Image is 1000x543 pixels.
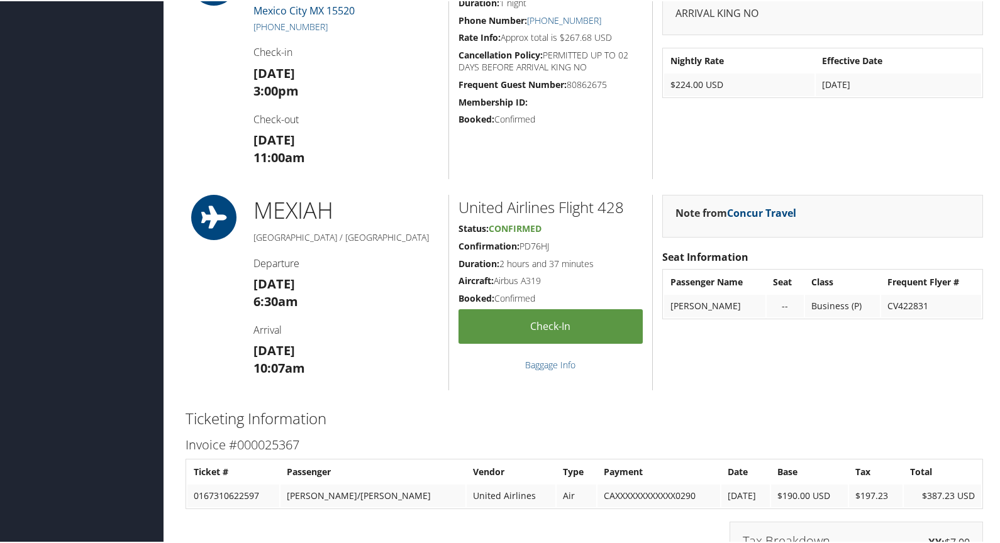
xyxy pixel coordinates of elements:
h5: 2 hours and 37 minutes [458,256,643,269]
th: Tax [849,459,903,482]
th: Nightly Rate [664,48,814,71]
h5: Confirmed [458,291,643,304]
th: Frequent Flyer # [881,270,981,292]
h5: Approx total is $267.68 USD [458,30,643,43]
strong: Frequent Guest Number: [458,77,567,89]
strong: [DATE] [253,341,295,358]
strong: Aircraft: [458,273,494,285]
strong: Booked: [458,112,494,124]
th: Passenger Name [664,270,765,292]
strong: 11:00am [253,148,305,165]
strong: Note from [675,205,796,219]
h4: Check-out [253,111,439,125]
td: $197.23 [849,483,903,506]
strong: Duration: [458,256,499,268]
h4: Departure [253,255,439,269]
strong: Confirmation: [458,239,519,251]
td: [DATE] [721,483,770,506]
strong: Rate Info: [458,30,501,42]
a: [PHONE_NUMBER] [253,19,328,31]
td: United Airlines [467,483,555,506]
th: Effective Date [816,48,981,71]
td: Business (P) [805,293,880,316]
td: Air [557,483,596,506]
h5: [GEOGRAPHIC_DATA] / [GEOGRAPHIC_DATA] [253,230,439,243]
td: CAXXXXXXXXXXXX0290 [597,483,721,506]
td: 0167310622597 [187,483,279,506]
td: $224.00 USD [664,72,814,95]
strong: Membership ID: [458,95,528,107]
h5: PD76HJ [458,239,643,251]
h5: 80862675 [458,77,643,90]
strong: 3:00pm [253,81,299,98]
h5: Confirmed [458,112,643,124]
strong: 10:07am [253,358,305,375]
td: [PERSON_NAME]/[PERSON_NAME] [281,483,465,506]
h2: United Airlines Flight 428 [458,195,643,217]
td: [PERSON_NAME] [664,293,765,316]
th: Passenger [281,459,465,482]
th: Type [557,459,596,482]
th: Ticket # [187,459,279,482]
td: [DATE] [816,72,981,95]
a: [PHONE_NUMBER] [527,13,601,25]
th: Payment [597,459,721,482]
h3: Invoice #000025367 [186,435,983,452]
strong: [DATE] [253,63,295,80]
td: $190.00 USD [771,483,848,506]
strong: [DATE] [253,274,295,291]
a: Concur Travel [727,205,796,219]
a: Baggage Info [525,358,575,370]
h4: Arrival [253,322,439,336]
th: Seat [767,270,804,292]
h5: PERMITTED UP TO 02 DAYS BEFORE ARRIVAL KING NO [458,48,643,72]
strong: 6:30am [253,292,298,309]
strong: Booked: [458,291,494,303]
strong: Cancellation Policy: [458,48,543,60]
th: Total [904,459,981,482]
div: -- [773,299,797,310]
th: Class [805,270,880,292]
span: Confirmed [489,221,542,233]
strong: Status: [458,221,489,233]
td: CV422831 [881,293,981,316]
h2: Ticketing Information [186,407,983,428]
strong: Seat Information [662,249,748,263]
th: Base [771,459,848,482]
h1: MEX IAH [253,194,439,225]
a: Check-in [458,308,643,343]
h4: Check-in [253,44,439,58]
strong: [DATE] [253,130,295,147]
td: $387.23 USD [904,483,981,506]
h5: Airbus A319 [458,273,643,286]
th: Vendor [467,459,555,482]
th: Date [721,459,770,482]
strong: Phone Number: [458,13,527,25]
